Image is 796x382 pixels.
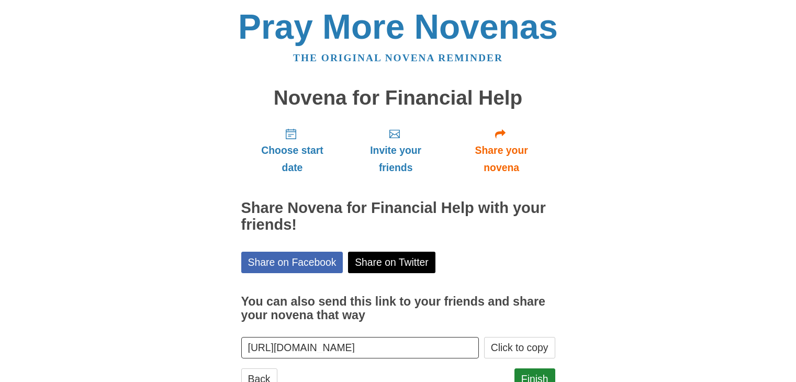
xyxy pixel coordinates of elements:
a: Share your novena [448,119,555,182]
a: Share on Twitter [348,252,435,273]
h2: Share Novena for Financial Help with your friends! [241,200,555,233]
h3: You can also send this link to your friends and share your novena that way [241,295,555,322]
a: Pray More Novenas [238,7,558,46]
a: Share on Facebook [241,252,343,273]
span: Share your novena [458,142,545,176]
a: Choose start date [241,119,344,182]
a: Invite your friends [343,119,447,182]
a: The original novena reminder [293,52,503,63]
button: Click to copy [484,337,555,358]
span: Choose start date [252,142,333,176]
h1: Novena for Financial Help [241,87,555,109]
span: Invite your friends [354,142,437,176]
